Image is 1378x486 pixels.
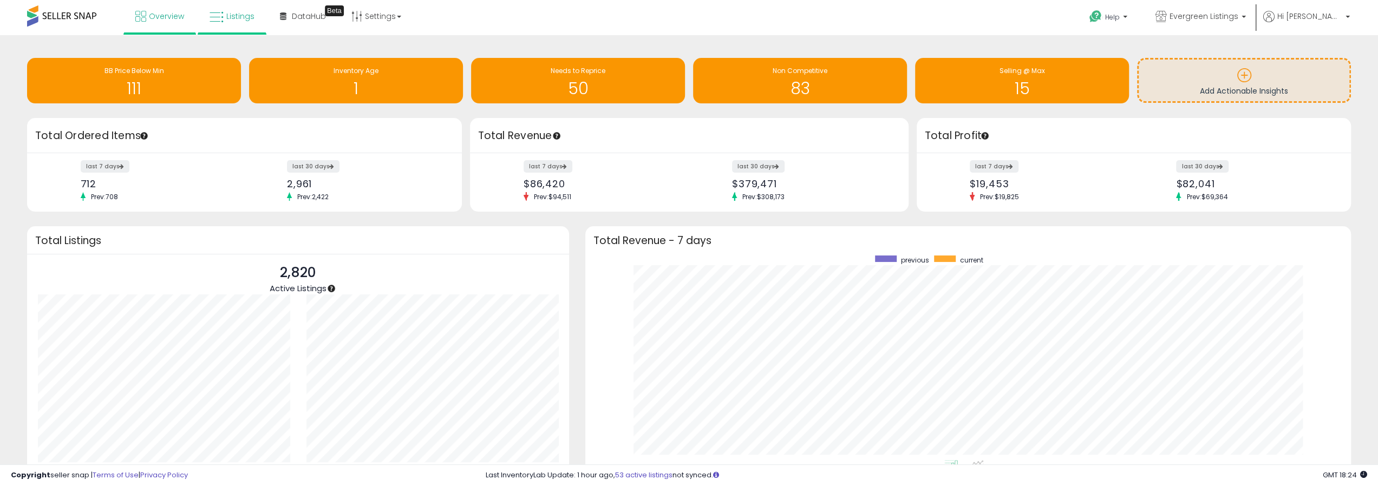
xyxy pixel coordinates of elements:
div: 712 [81,178,237,189]
span: current [959,255,983,265]
b: 2572 [388,462,410,475]
strong: Copyright [11,470,50,480]
h1: 50 [476,80,680,97]
h3: Total Profit [925,128,1343,143]
label: last 30 days [287,160,339,173]
span: previous [900,255,929,265]
h1: 83 [698,80,902,97]
h3: Total Listings [35,237,561,245]
div: seller snap | | [11,470,188,481]
div: 2,961 [287,178,443,189]
a: Non Competitive 83 [693,58,907,103]
a: 53 active listings [615,470,672,480]
h3: Total Ordered Items [35,128,454,143]
label: last 7 days [524,160,572,173]
span: Listings [226,11,254,22]
span: DataHub [292,11,326,22]
a: Needs to Reprice 50 [471,58,685,103]
div: $82,041 [1176,178,1332,189]
label: last 7 days [81,160,129,173]
a: Help [1081,2,1138,35]
span: Prev: 2,422 [292,192,334,201]
div: Tooltip anchor [980,131,990,141]
span: Needs to Reprice [551,66,605,75]
a: Inventory Age 1 [249,58,463,103]
span: Prev: 708 [86,192,123,201]
span: Help [1105,12,1120,22]
span: BB Price Below Min [105,66,164,75]
div: $86,420 [524,178,681,189]
div: $379,471 [732,178,890,189]
span: Prev: $94,511 [528,192,577,201]
h1: 111 [32,80,236,97]
p: 2,820 [270,262,326,283]
span: Overview [149,11,184,22]
div: Tooltip anchor [552,131,561,141]
span: Active Listings [270,283,326,294]
span: Non Competitive [773,66,827,75]
a: Privacy Policy [140,470,188,480]
i: Get Help [1089,10,1102,23]
h1: 15 [920,80,1124,97]
b: 44 [191,462,204,475]
span: Inventory Age [334,66,378,75]
div: Tooltip anchor [326,284,336,293]
div: $19,453 [970,178,1126,189]
a: Terms of Use [93,470,139,480]
a: Add Actionable Insights [1139,60,1349,101]
span: Prev: $19,825 [975,192,1024,201]
i: Click here to read more about un-synced listings. [713,471,719,478]
h3: Total Revenue - 7 days [593,237,1343,245]
a: BB Price Below Min 111 [27,58,241,103]
span: Selling @ Max [1000,66,1045,75]
span: Evergreen Listings [1170,11,1238,22]
div: Tooltip anchor [325,5,344,16]
b: 248 [456,462,474,475]
div: Tooltip anchor [139,131,149,141]
a: Hi [PERSON_NAME] [1263,11,1350,35]
a: Selling @ Max 15 [915,58,1129,103]
h1: 1 [254,80,458,97]
span: Add Actionable Insights [1200,86,1288,96]
label: last 30 days [732,160,785,173]
h3: Total Revenue [478,128,900,143]
span: Prev: $308,173 [737,192,790,201]
b: 2776 [120,462,142,475]
span: Prev: $69,364 [1181,192,1233,201]
label: last 7 days [970,160,1018,173]
div: Last InventoryLab Update: 1 hour ago, not synced. [486,470,1367,481]
span: 2025-10-6 18:24 GMT [1323,470,1367,480]
label: last 30 days [1176,160,1229,173]
span: Hi [PERSON_NAME] [1277,11,1342,22]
